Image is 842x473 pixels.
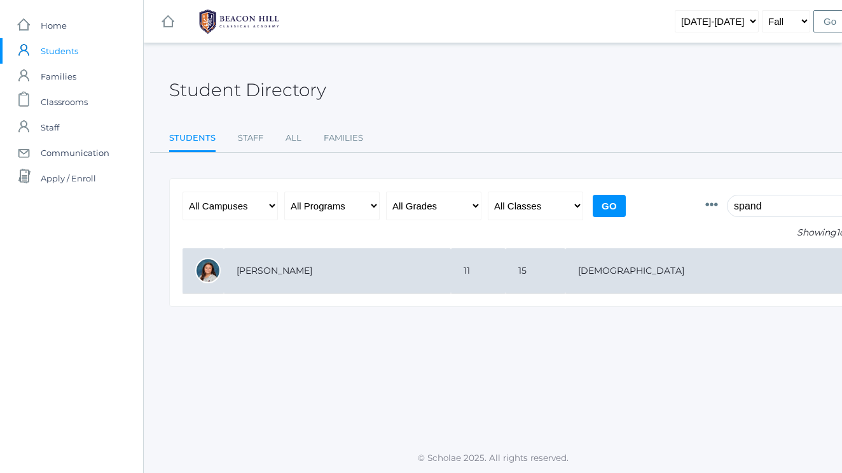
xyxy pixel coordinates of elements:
span: Communication [41,140,109,166]
img: BHCALogos-05-308ed15e86a5a0abce9b8dd61676a3503ac9727e845dece92d48e8588c001991.png [191,6,287,38]
span: Classrooms [41,89,88,115]
span: Home [41,13,67,38]
span: Apply / Enroll [41,166,96,191]
td: 11 [451,248,506,293]
a: Staff [238,125,263,151]
div: Sophia Spandrio [195,258,221,283]
td: 15 [506,248,565,293]
td: [PERSON_NAME] [224,248,451,293]
a: All [286,125,301,151]
a: Students [169,125,216,153]
p: © Scholae 2025. All rights reserved. [144,451,842,464]
input: Go [593,195,626,217]
h2: Student Directory [169,80,326,100]
span: Students [41,38,78,64]
span: 1 [836,227,839,238]
span: Families [41,64,76,89]
a: Families [324,125,363,151]
span: Staff [41,115,59,140]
